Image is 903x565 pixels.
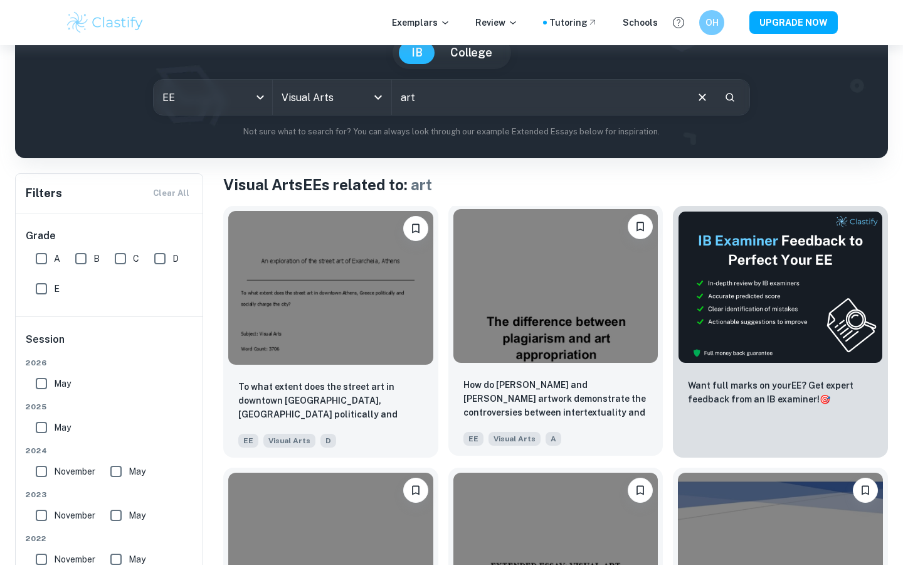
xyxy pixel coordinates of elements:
a: BookmarkTo what extent does the street art in downtown Athens, Greece politically and socially ch... [223,206,438,458]
span: D [320,434,336,448]
button: College [438,41,505,64]
span: 2025 [26,401,194,412]
button: Bookmark [853,478,878,503]
h6: Grade [26,229,194,244]
button: Search [719,87,741,108]
img: Visual Arts EE example thumbnail: To what extent does the street art in do [228,211,433,365]
span: November [54,508,95,522]
button: Bookmark [628,214,653,239]
span: B [93,252,100,266]
button: Help and Feedback [668,12,689,33]
h6: OH [705,16,719,30]
p: Exemplars [392,16,450,30]
span: A [54,252,60,266]
input: E.g. symbolism, natural landscape, femininity... [392,80,685,115]
span: 2023 [26,489,194,500]
h1: Visual Arts EEs related to: [223,173,888,196]
img: Visual Arts EE example thumbnail: How do Andy Warhol and Thierry Guetta's [453,209,658,363]
span: Visual Arts [263,434,315,448]
span: Visual Arts [488,432,541,446]
button: IB [399,41,435,64]
span: 2026 [26,357,194,369]
h6: Filters [26,185,62,202]
span: 🎯 [820,394,830,404]
span: D [172,252,179,266]
button: OH [699,10,724,35]
p: Not sure what to search for? You can always look through our example Extended Essays below for in... [25,126,878,138]
img: Clastify logo [65,10,145,35]
p: To what extent does the street art in downtown Athens, Greece politically and socially charge the... [238,380,423,422]
a: Schools [623,16,658,30]
img: Thumbnail [678,211,883,363]
span: May [129,465,145,478]
button: Bookmark [403,478,428,503]
a: BookmarkHow do Andy Warhol and Thierry Guetta's artwork demonstrate the controversies between int... [448,206,663,458]
button: Open [369,89,387,106]
h6: Session [26,332,194,357]
span: 2022 [26,533,194,544]
span: C [133,252,139,266]
span: May [54,377,71,390]
span: EE [238,434,258,448]
p: Want full marks on your EE ? Get expert feedback from an IB examiner! [688,379,873,406]
a: ThumbnailWant full marks on yourEE? Get expert feedback from an IB examiner! [673,206,888,458]
button: Clear [690,85,714,109]
button: UPGRADE NOW [749,11,838,34]
a: Tutoring [549,16,598,30]
div: EE [154,80,272,115]
p: Review [475,16,518,30]
span: EE [463,432,483,446]
span: 2024 [26,445,194,456]
span: November [54,465,95,478]
button: Bookmark [628,478,653,503]
span: E [54,282,60,296]
span: art [411,176,432,193]
span: A [546,432,561,446]
span: May [129,508,145,522]
span: May [54,421,71,434]
button: Bookmark [403,216,428,241]
p: How do Andy Warhol and Thierry Guetta's artwork demonstrate the controversies between intertextua... [463,378,648,421]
